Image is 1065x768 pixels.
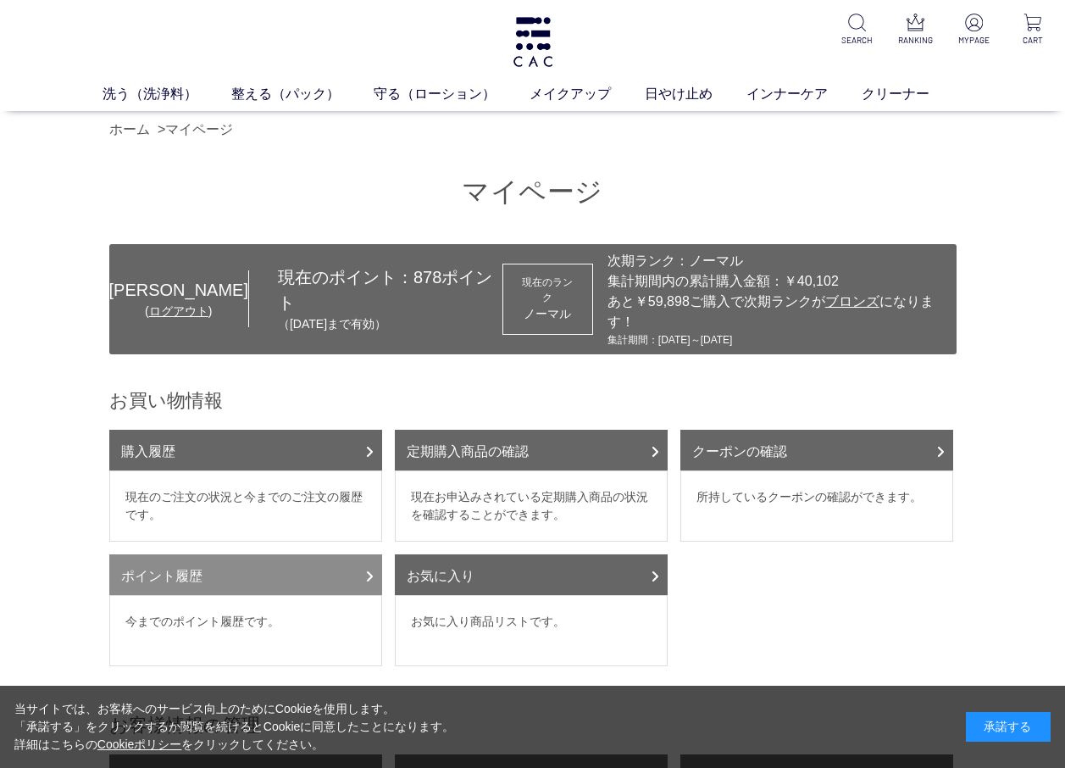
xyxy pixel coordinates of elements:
[680,470,953,542] dd: 所持しているクーポンの確認ができます。
[680,430,953,470] a: クーポンの確認
[109,470,382,542] dd: 現在のご注文の状況と今までのご注文の履歴です。
[607,271,948,292] div: 集計期間内の累計購入金額：￥40,102
[956,34,993,47] p: MYPAGE
[395,470,668,542] dd: 現在お申込みされている定期購入商品の状況を確認することができます。
[413,268,441,287] span: 878
[530,84,645,104] a: メイクアップ
[607,292,948,332] div: あと￥59,898ご購入で次期ランクが になります！
[395,554,668,595] a: お気に入り
[109,122,150,136] a: ホーム
[109,174,957,210] h1: マイページ
[897,34,935,47] p: RANKING
[519,275,577,305] dt: 現在のランク
[511,17,555,67] img: logo
[109,388,957,413] h2: お買い物情報
[395,595,668,666] dd: お気に入り商品リストです。
[278,315,502,333] p: （[DATE]まで有効）
[249,264,502,333] div: 現在のポイント： ポイント
[839,34,876,47] p: SEARCH
[165,122,233,136] a: マイページ
[825,294,879,309] span: ブロンズ
[607,332,948,348] div: 集計期間：[DATE]～[DATE]
[231,84,374,104] a: 整える（パック）
[519,305,577,323] div: ノーマル
[607,251,948,271] div: 次期ランク：ノーマル
[109,554,382,595] a: ポイント履歴
[103,84,231,104] a: 洗う（洗浄料）
[862,84,963,104] a: クリーナー
[109,595,382,666] dd: 今までのポイント履歴です。
[14,700,455,754] div: 当サイトでは、お客様へのサービス向上のためにCookieを使用します。 「承諾する」をクリックするか閲覧を続けるとCookieに同意したことになります。 詳細はこちらの をクリックしてください。
[109,430,382,470] a: 購入履歴
[374,84,530,104] a: 守る（ローション）
[97,737,182,751] a: Cookieポリシー
[966,712,1051,742] div: 承諾する
[149,304,208,318] a: ログアウト
[109,303,248,320] div: ( )
[746,84,862,104] a: インナーケア
[956,14,993,47] a: MYPAGE
[1014,14,1051,47] a: CART
[395,430,668,470] a: 定期購入商品の確認
[158,120,237,140] li: >
[839,14,876,47] a: SEARCH
[1014,34,1051,47] p: CART
[897,14,935,47] a: RANKING
[645,84,746,104] a: 日やけ止め
[109,277,248,303] div: [PERSON_NAME]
